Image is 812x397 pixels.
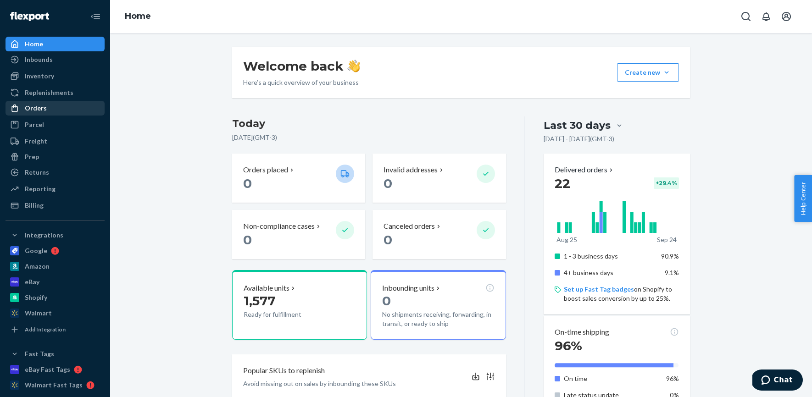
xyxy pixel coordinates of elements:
[6,198,105,213] a: Billing
[777,7,795,26] button: Open account menu
[6,243,105,258] a: Google
[6,182,105,196] a: Reporting
[10,12,49,21] img: Flexport logo
[25,39,43,49] div: Home
[25,349,54,358] div: Fast Tags
[6,306,105,320] a: Walmart
[384,165,438,175] p: Invalid addresses
[556,235,577,244] p: Aug 25
[25,201,44,210] div: Billing
[6,275,105,289] a: eBay
[232,270,367,340] button: Available units1,577Ready for fulfillment
[382,283,434,293] p: Inbounding units
[232,133,506,142] p: [DATE] ( GMT-3 )
[232,210,365,259] button: Non-compliance cases 0
[244,293,275,309] span: 1,577
[544,118,611,132] div: Last 30 days
[25,184,56,193] div: Reporting
[555,338,582,353] span: 96%
[564,285,679,303] p: on Shopify to boost sales conversion by up to 25%.
[243,379,396,388] p: Avoid missing out on sales by inbounding these SKUs
[666,375,679,382] span: 96%
[25,120,44,129] div: Parcel
[6,228,105,243] button: Integrations
[794,175,812,222] button: Help Center
[25,88,73,97] div: Replenishments
[544,134,614,143] p: [DATE] - [DATE] ( GMT-3 )
[6,378,105,392] a: Walmart Fast Tags
[25,137,47,146] div: Freight
[117,3,158,30] ol: breadcrumbs
[555,176,570,191] span: 22
[6,290,105,305] a: Shopify
[6,149,105,164] a: Prep
[6,324,105,335] a: Add Integration
[555,165,615,175] button: Delivered orders
[384,232,392,248] span: 0
[25,380,83,390] div: Walmart Fast Tags
[86,7,105,26] button: Close Navigation
[564,285,634,293] a: Set up Fast Tag badges
[25,55,53,64] div: Inbounds
[243,165,288,175] p: Orders placed
[665,269,679,276] span: 9.1%
[243,232,252,248] span: 0
[25,168,49,177] div: Returns
[25,72,54,81] div: Inventory
[6,85,105,100] a: Replenishments
[564,374,654,383] p: On time
[25,325,66,333] div: Add Integration
[25,152,39,161] div: Prep
[6,165,105,180] a: Returns
[244,310,328,319] p: Ready for fulfillment
[125,11,151,21] a: Home
[382,310,494,328] p: No shipments receiving, forwarding, in transit, or ready to ship
[6,52,105,67] a: Inbounds
[384,176,392,191] span: 0
[6,259,105,274] a: Amazon
[243,78,360,87] p: Here’s a quick overview of your business
[243,58,360,74] h1: Welcome back
[232,154,365,203] button: Orders placed 0
[232,116,506,131] h3: Today
[243,221,315,232] p: Non-compliance cases
[6,347,105,361] button: Fast Tags
[617,63,679,82] button: Create new
[25,262,50,271] div: Amazon
[347,60,360,72] img: hand-wave emoji
[25,231,63,240] div: Integrations
[371,270,506,340] button: Inbounding units0No shipments receiving, forwarding, in transit, or ready to ship
[657,235,677,244] p: Sep 24
[384,221,435,232] p: Canceled orders
[564,252,654,261] p: 1 - 3 business days
[244,283,289,293] p: Available units
[6,117,105,132] a: Parcel
[382,293,391,309] span: 0
[757,7,775,26] button: Open notifications
[25,277,39,287] div: eBay
[6,37,105,51] a: Home
[654,177,679,189] div: + 29.4 %
[25,104,47,113] div: Orders
[6,69,105,83] a: Inventory
[25,293,47,302] div: Shopify
[661,252,679,260] span: 90.9%
[25,365,70,374] div: eBay Fast Tags
[6,134,105,149] a: Freight
[752,369,803,392] iframe: Abre un widget desde donde se puede chatear con uno de los agentes
[243,176,252,191] span: 0
[6,101,105,116] a: Orders
[373,210,506,259] button: Canceled orders 0
[373,154,506,203] button: Invalid addresses 0
[737,7,755,26] button: Open Search Box
[25,309,52,318] div: Walmart
[555,327,609,337] p: On-time shipping
[25,246,47,255] div: Google
[564,268,654,277] p: 4+ business days
[6,362,105,377] a: eBay Fast Tags
[243,365,325,376] p: Popular SKUs to replenish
